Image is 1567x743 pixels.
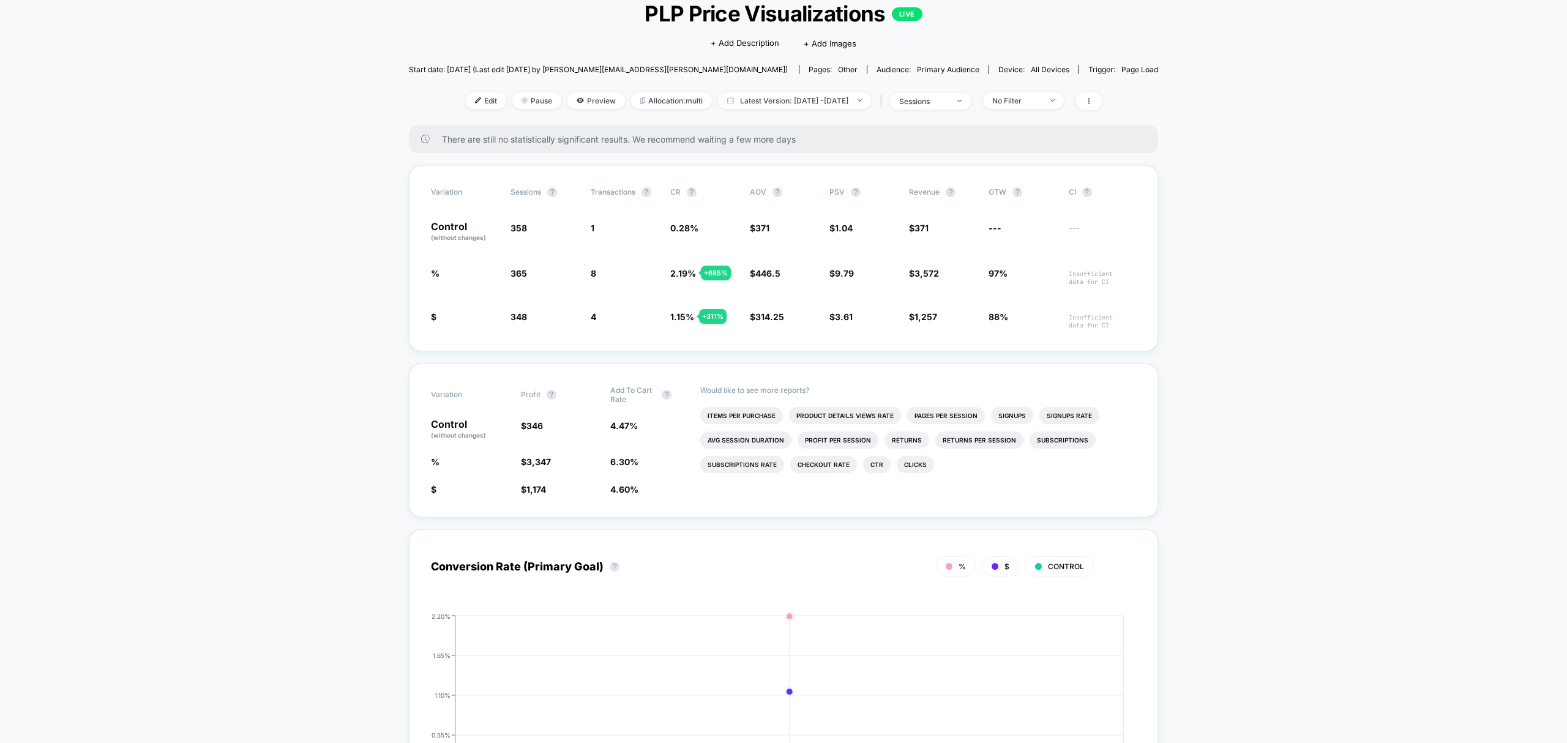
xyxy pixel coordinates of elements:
span: $ [909,268,939,278]
span: 97% [989,268,1008,278]
span: PSV [829,187,845,196]
button: ? [687,187,697,197]
span: Page Load [1121,65,1158,74]
span: CR [670,187,681,196]
div: + 685 % [701,266,731,280]
span: There are still no statistically significant results. We recommend waiting a few more days [442,134,1134,144]
img: rebalance [640,97,645,104]
div: No Filter [992,96,1041,105]
span: 3,347 [526,457,551,467]
div: Pages: [809,65,858,74]
li: Clicks [897,456,934,473]
span: $ [521,457,551,467]
span: Start date: [DATE] (Last edit [DATE] by [PERSON_NAME][EMAIL_ADDRESS][PERSON_NAME][DOMAIN_NAME]) [409,65,788,74]
p: Would like to see more reports? [700,386,1136,395]
div: sessions [899,97,948,106]
span: + Add Description [711,37,779,50]
button: ? [610,562,619,572]
span: other [838,65,858,74]
span: 3,572 [914,268,939,278]
button: ? [1012,187,1022,197]
span: 4.47 % [610,420,638,431]
span: $ [750,312,784,322]
span: $ [829,312,853,322]
span: CONTROL [1048,562,1084,571]
button: ? [547,187,557,197]
span: $ [750,268,780,278]
span: $ [829,223,853,233]
span: Insufficient data for CI [1069,270,1136,286]
li: Signups [991,407,1033,424]
li: Subscriptions [1030,431,1096,449]
span: Variation [431,187,498,197]
span: 1.04 [835,223,853,233]
span: 8 [591,268,596,278]
span: 0.28 % [670,223,698,233]
span: Add To Cart Rate [610,386,656,404]
li: Pages Per Session [907,407,985,424]
span: $ [909,312,937,322]
span: AOV [750,187,766,196]
span: 346 [526,420,543,431]
span: CI [1069,187,1136,197]
span: 358 [510,223,527,233]
span: 6.30 % [610,457,638,467]
span: % [431,457,439,467]
li: Checkout Rate [790,456,857,473]
span: Sessions [510,187,541,196]
span: 88% [989,312,1008,322]
tspan: 1.65% [433,651,451,659]
li: Ctr [863,456,891,473]
span: Variation [431,386,498,404]
p: LIVE [892,7,922,21]
span: Transactions [591,187,635,196]
span: Insufficient data for CI [1069,313,1136,329]
tspan: 0.55% [432,731,451,738]
li: Subscriptions Rate [700,456,784,473]
span: OTW [989,187,1056,197]
span: $ [750,223,769,233]
span: PLP Price Visualizations [446,1,1120,26]
button: ? [662,390,671,400]
li: Returns Per Session [935,431,1023,449]
p: Control [431,222,498,242]
img: end [1050,99,1055,102]
img: edit [475,97,481,103]
span: $ [521,484,546,495]
span: 1,257 [914,312,937,322]
span: % [959,562,966,571]
button: ? [1082,187,1092,197]
span: Edit [466,92,506,109]
div: + 311 % [699,309,727,324]
span: 348 [510,312,527,322]
span: Pause [512,92,561,109]
button: ? [946,187,956,197]
li: Items Per Purchase [700,407,783,424]
span: Revenue [909,187,940,196]
p: Control [431,419,508,440]
li: Product Details Views Rate [789,407,901,424]
span: % [431,268,439,278]
img: end [957,100,962,102]
button: ? [772,187,782,197]
span: 446.5 [755,268,780,278]
img: end [858,99,862,102]
span: --- [1069,225,1136,242]
button: ? [547,390,556,400]
span: $ [829,268,854,278]
span: all devices [1031,65,1069,74]
span: --- [989,223,1001,233]
div: Audience: [877,65,979,74]
button: ? [641,187,651,197]
span: 1,174 [526,484,546,495]
div: Trigger: [1088,65,1158,74]
span: 371 [914,223,929,233]
span: 9.79 [835,268,854,278]
span: 2.19 % [670,268,696,278]
li: Profit Per Session [798,431,878,449]
span: $ [521,420,543,431]
span: 4.60 % [610,484,638,495]
span: Primary Audience [917,65,979,74]
span: $ [909,223,929,233]
tspan: 2.20% [432,612,451,619]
